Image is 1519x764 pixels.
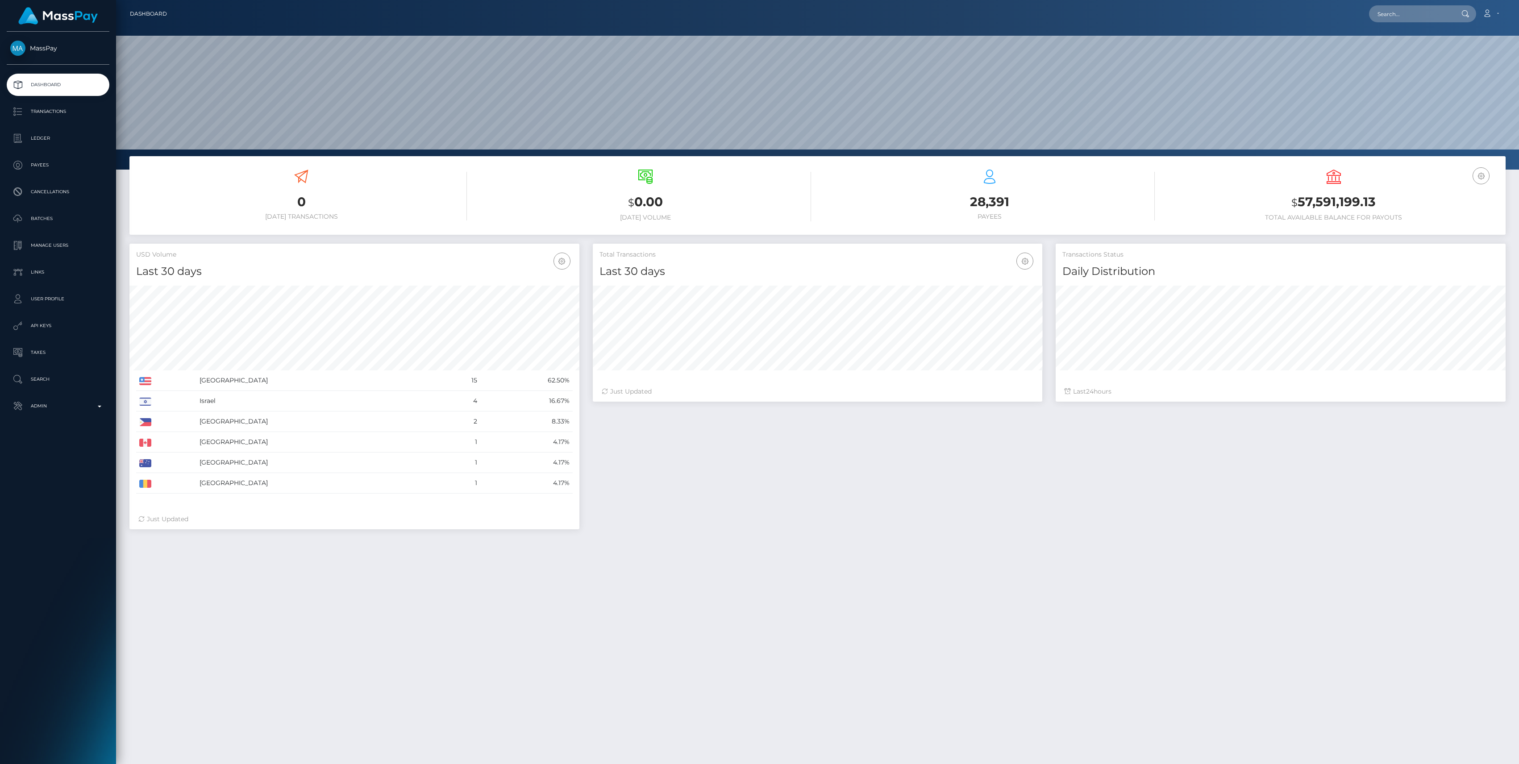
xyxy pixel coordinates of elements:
a: Manage Users [7,234,109,257]
img: US.png [139,377,151,385]
a: Links [7,261,109,283]
p: API Keys [10,319,106,332]
div: Just Updated [138,515,570,524]
p: Transactions [10,105,106,118]
img: CA.png [139,439,151,447]
p: Payees [10,158,106,172]
a: Dashboard [7,74,109,96]
a: Payees [7,154,109,176]
span: MassPay [7,44,109,52]
h4: Daily Distribution [1062,264,1499,279]
td: 62.50% [480,370,573,391]
td: 15 [441,370,480,391]
p: Search [10,373,106,386]
td: 4.17% [480,432,573,453]
img: MassPay [10,41,25,56]
h3: 0 [136,193,467,211]
h5: Total Transactions [599,250,1036,259]
td: 4.17% [480,453,573,473]
p: Manage Users [10,239,106,252]
a: Dashboard [130,4,167,23]
a: Search [7,368,109,390]
a: Transactions [7,100,109,123]
td: 1 [441,432,480,453]
p: Cancellations [10,185,106,199]
a: User Profile [7,288,109,310]
td: Israel [196,391,441,411]
p: User Profile [10,292,106,306]
img: AU.png [139,459,151,467]
td: [GEOGRAPHIC_DATA] [196,432,441,453]
td: [GEOGRAPHIC_DATA] [196,370,441,391]
p: Batches [10,212,106,225]
a: Ledger [7,127,109,149]
td: 4 [441,391,480,411]
p: Admin [10,399,106,413]
a: Admin [7,395,109,417]
td: 1 [441,453,480,473]
small: $ [628,196,634,209]
h6: Payees [824,213,1155,220]
small: $ [1291,196,1298,209]
p: Ledger [10,132,106,145]
img: PH.png [139,418,151,426]
h5: USD Volume [136,250,573,259]
td: [GEOGRAPHIC_DATA] [196,411,441,432]
h3: 28,391 [824,193,1155,211]
td: 4.17% [480,473,573,494]
td: [GEOGRAPHIC_DATA] [196,473,441,494]
a: Cancellations [7,181,109,203]
a: API Keys [7,315,109,337]
td: 1 [441,473,480,494]
p: Dashboard [10,78,106,91]
h3: 57,591,199.13 [1168,193,1499,212]
h6: [DATE] Transactions [136,213,467,220]
h4: Last 30 days [599,264,1036,279]
h5: Transactions Status [1062,250,1499,259]
td: 2 [441,411,480,432]
input: Search... [1369,5,1453,22]
td: 16.67% [480,391,573,411]
a: Taxes [7,341,109,364]
h6: [DATE] Volume [480,214,811,221]
h6: Total Available Balance for Payouts [1168,214,1499,221]
td: 8.33% [480,411,573,432]
span: 24 [1086,387,1094,395]
p: Links [10,266,106,279]
a: Batches [7,208,109,230]
div: Just Updated [602,387,1034,396]
img: RO.png [139,480,151,488]
td: [GEOGRAPHIC_DATA] [196,453,441,473]
img: MassPay Logo [18,7,98,25]
h3: 0.00 [480,193,811,212]
h4: Last 30 days [136,264,573,279]
p: Taxes [10,346,106,359]
div: Last hours [1065,387,1497,396]
img: IL.png [139,398,151,406]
